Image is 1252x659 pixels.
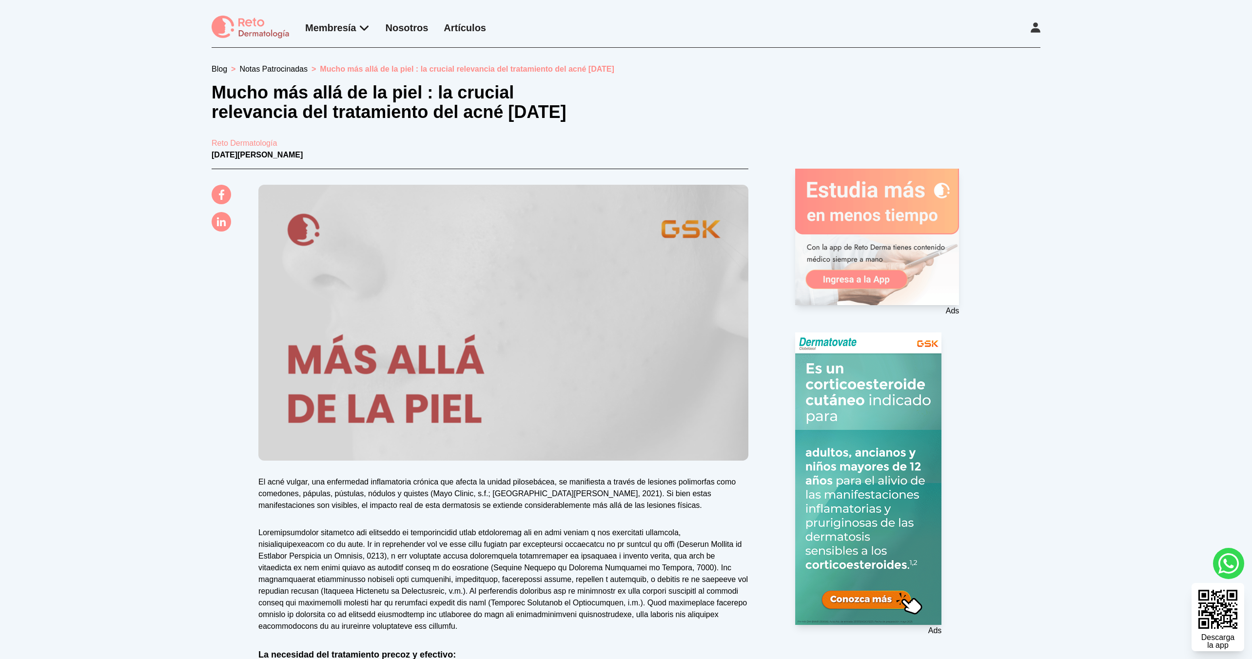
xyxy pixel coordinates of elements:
[795,332,941,625] img: Ad - web | blog-post | side | dermatovate | 2025-08-19 | 1
[795,625,941,637] p: Ads
[212,16,290,39] img: logo Reto dermatología
[212,65,227,73] a: Blog
[212,149,1040,161] p: [DATE][PERSON_NAME]
[1201,634,1234,649] div: Descarga la app
[444,22,486,33] a: Artículos
[320,65,614,73] span: Mucho más allá de la piel : la crucial relevancia del tratamiento del acné [DATE]
[258,185,748,460] img: Mucho más allá de la piel : la crucial relevancia del tratamiento del acné hoy
[258,476,748,511] p: El acné vulgar, una enfermedad inflamatoria crónica que afecta la unidad pilosebácea, se manifies...
[795,305,959,317] p: Ads
[386,22,429,33] a: Nosotros
[212,137,1040,149] a: Reto Dermatología
[231,65,235,73] span: >
[239,65,308,73] a: Notas Patrocinadas
[212,83,586,122] h1: Mucho más allá de la piel : la crucial relevancia del tratamiento del acné [DATE]
[1213,548,1244,579] a: whatsapp button
[795,169,959,305] img: Ad - web | blog-post | side | reto dermatologia registrarse | 2025-08-28 | 1
[305,21,370,35] div: Membresía
[258,527,748,632] p: Loremipsumdolor sitametco adi elitseddo ei temporincidid utlab etdoloremag ali en admi veniam q n...
[312,65,316,73] span: >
